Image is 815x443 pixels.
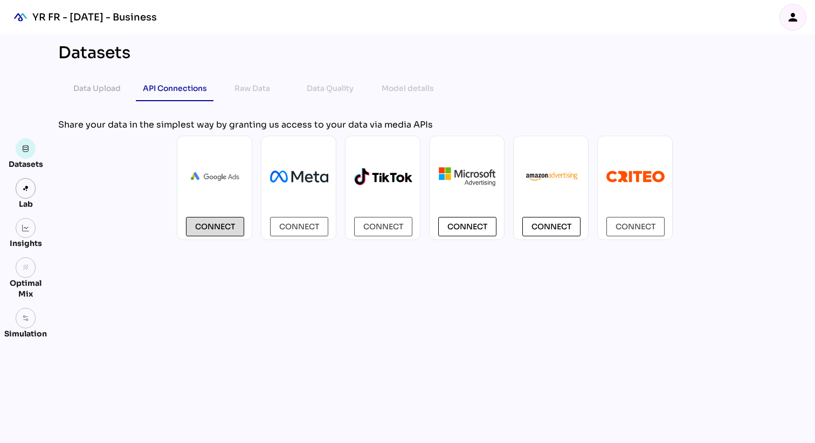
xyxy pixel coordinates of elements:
img: criteo-1.svg [606,171,665,182]
img: settings.svg [22,314,30,322]
div: Datasets [58,43,130,62]
div: Raw Data [234,82,270,95]
span: Connect [447,220,487,233]
button: Connect [606,217,665,236]
img: lab.svg [22,185,30,192]
div: Optimal Mix [4,278,47,299]
div: Data Upload [73,82,121,95]
div: mediaROI [9,5,32,29]
img: Ads_logo_horizontal.png [186,167,244,186]
span: Connect [195,220,235,233]
button: Connect [438,217,496,236]
span: Connect [616,220,655,233]
div: API Connections [143,82,207,95]
button: Connect [354,217,412,236]
div: Share your data in the simplest way by granting us access to your data via media APIs [58,118,791,131]
button: Connect [522,217,581,236]
img: Meta_Platforms.svg [270,171,328,182]
span: Connect [531,220,571,233]
div: Model details [382,82,434,95]
div: Simulation [4,328,47,339]
i: grain [22,264,30,271]
button: Connect [186,217,244,236]
img: logo-tiktok-2.svg [354,168,412,185]
i: person [786,11,799,24]
div: Data Quality [307,82,354,95]
span: Connect [363,220,403,233]
img: microsoft.png [438,166,496,186]
img: data.svg [22,145,30,152]
img: AmazonAdvertising.webp [522,171,581,182]
div: Lab [14,199,38,209]
span: Connect [279,220,319,233]
button: Connect [270,217,328,236]
img: graph.svg [22,224,30,232]
div: YR FR - [DATE] - Business [32,11,157,24]
div: Datasets [9,159,43,170]
div: Insights [10,238,42,249]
